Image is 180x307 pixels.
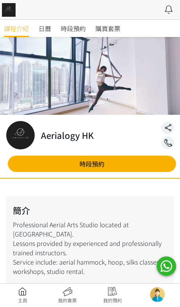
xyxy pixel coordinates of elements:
span: 時段預約 [61,24,86,33]
span: 購買套票 [95,24,120,33]
a: 購買套票 [95,20,120,37]
span: 日曆 [39,24,51,33]
h2: 簡介 [13,204,167,217]
a: 時段預約 [61,20,86,37]
a: 日曆 [39,20,51,37]
h2: Aerialogy HK [41,129,94,142]
a: 時段預約 [8,156,176,172]
a: 課程介紹 [4,20,29,37]
span: 課程介紹 [4,24,29,33]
